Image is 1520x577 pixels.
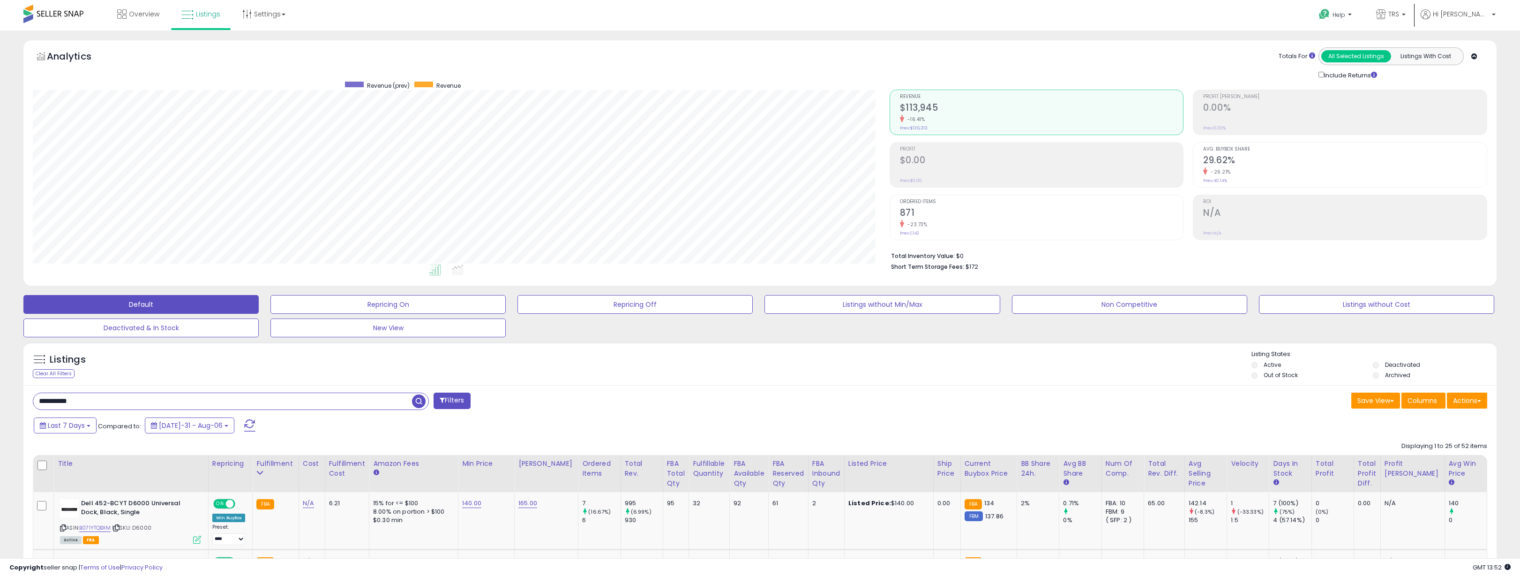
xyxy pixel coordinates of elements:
small: Prev: $136,313 [900,125,928,131]
div: 0.00 [1358,499,1373,508]
span: ON [214,558,226,566]
h2: 29.62% [1203,155,1487,167]
h2: N/A [1203,207,1487,220]
button: Repricing On [270,295,506,314]
div: FBA Total Qty [667,459,685,488]
div: Avg BB Share [1063,459,1097,478]
div: Repricing [212,459,249,469]
div: 0 [1316,516,1354,524]
a: 75.99 [518,557,535,566]
button: [DATE]-31 - Aug-06 [145,418,234,433]
div: Total Profit [1316,459,1350,478]
span: 134 [984,499,994,508]
span: 137.86 [985,512,1003,521]
label: Deactivated [1385,361,1420,369]
strong: Copyright [9,563,44,572]
a: 140.00 [462,499,481,508]
div: Ordered Items [582,459,616,478]
div: Cost [303,459,321,469]
small: Prev: N/A [1203,230,1221,236]
div: Include Returns [1311,70,1389,80]
button: Save View [1351,393,1400,409]
li: $0 [891,250,1480,261]
a: 65.00 [462,557,479,566]
b: Listed Price: [848,557,891,566]
b: Dell 452-BCYT D6000 Universal Dock, Black, Single [81,499,195,519]
span: ON [214,500,226,508]
span: ROI [1203,199,1487,205]
h2: 0.00% [1203,102,1487,115]
div: FBA Reserved Qty [772,459,804,488]
small: (-8.3%) [1195,508,1214,516]
span: 66 [984,557,992,566]
div: 66.36 [1449,557,1487,566]
button: Non Competitive [1012,295,1247,314]
div: 142.14 [1189,499,1227,508]
div: 886 [667,557,682,566]
small: Avg BB Share. [1063,478,1069,487]
small: Avg Win Price. [1449,478,1454,487]
div: 995 [625,499,663,508]
div: 0 [1316,499,1354,508]
label: Out of Stock [1264,371,1298,379]
div: N/A [1385,499,1438,508]
div: 65.00 [1148,499,1177,508]
a: 165.00 [518,499,537,508]
div: 113 [582,557,620,566]
div: Profit [PERSON_NAME] [1385,459,1441,478]
span: Columns [1408,396,1437,405]
div: ( SFP: 2 ) [1106,516,1137,524]
p: Listing States: [1251,350,1497,359]
div: $65.00 [848,557,926,566]
div: Displaying 1 to 25 of 52 items [1401,442,1487,451]
div: 0 [1316,557,1354,566]
small: Prev: $0.00 [900,178,922,183]
div: Preset: [212,524,246,545]
span: TRS [1388,9,1399,19]
div: $140.00 [848,499,926,508]
h2: 871 [900,207,1183,220]
small: (6.99%) [631,508,651,516]
button: Columns [1401,393,1445,409]
div: FBA inbound Qty [812,459,840,488]
div: 930 [625,516,663,524]
span: Revenue [436,82,461,90]
div: Min Price [462,459,510,469]
div: FBM: 9 [1106,508,1137,516]
div: [PERSON_NAME] [518,459,574,469]
small: Prev: 0.00% [1203,125,1226,131]
span: 2025-08-14 13:52 GMT [1473,563,1511,572]
a: N/A [303,499,314,508]
a: Help [1311,1,1361,30]
a: Hi [PERSON_NAME] [1421,9,1496,30]
button: Filters [434,393,470,409]
img: 31ruV2E+N5L._SL40_.jpg [60,499,79,518]
div: 0.00 [937,557,953,566]
div: 17 [693,557,722,566]
button: Default [23,295,259,314]
small: Days In Stock. [1273,478,1279,487]
div: Listed Price [848,459,929,469]
div: 351 [812,557,837,566]
div: Num of Comp. [1106,459,1140,478]
div: 470 [772,557,801,566]
span: Avg. Buybox Share [1203,147,1487,152]
b: Listed Price: [848,499,891,508]
div: 62.25 [1189,557,1227,566]
div: $0.30 min [373,516,451,524]
div: 0 [1449,516,1487,524]
div: Totals For [1279,52,1315,61]
small: -26.21% [1207,168,1231,175]
div: FBA Available Qty [734,459,764,488]
h5: Listings [50,353,86,366]
button: All Selected Listings [1321,50,1391,62]
h5: Analytics [47,50,110,65]
div: ASIN: [60,499,201,543]
div: FBA: 10 [1106,499,1137,508]
small: (75%) [1280,508,1295,516]
small: FBA [965,557,982,568]
div: 837 [734,557,761,566]
span: Overview [129,9,159,19]
small: Prev: 40.14% [1203,178,1227,183]
div: Velocity [1231,459,1265,469]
